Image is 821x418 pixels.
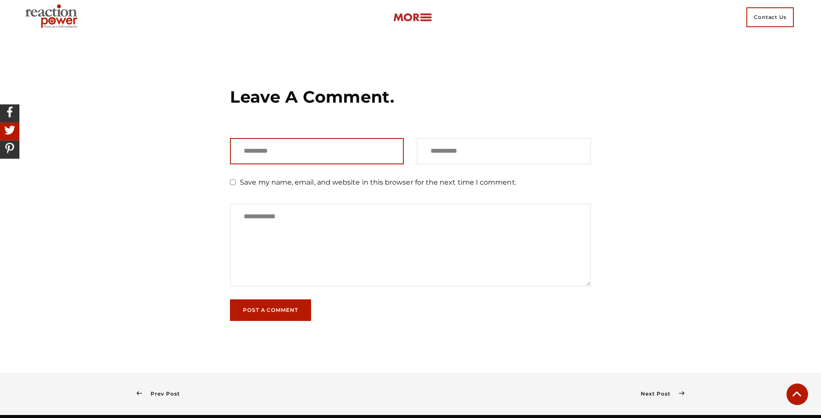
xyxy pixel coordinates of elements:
[2,104,17,119] img: Share On Facebook
[22,2,84,33] img: Executive Branding | Personal Branding Agency
[2,123,17,138] img: Share On Twitter
[230,299,311,321] button: Post a Comment
[393,13,432,22] img: more-btn.png
[641,390,684,397] a: Next Post
[641,390,679,397] span: Next Post
[230,86,591,108] h3: Leave a Comment.
[746,7,794,27] span: Contact Us
[243,308,298,313] span: Post a Comment
[142,390,179,397] span: Prev Post
[2,141,17,156] img: Share On Pinterest
[137,390,180,397] a: Prev Post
